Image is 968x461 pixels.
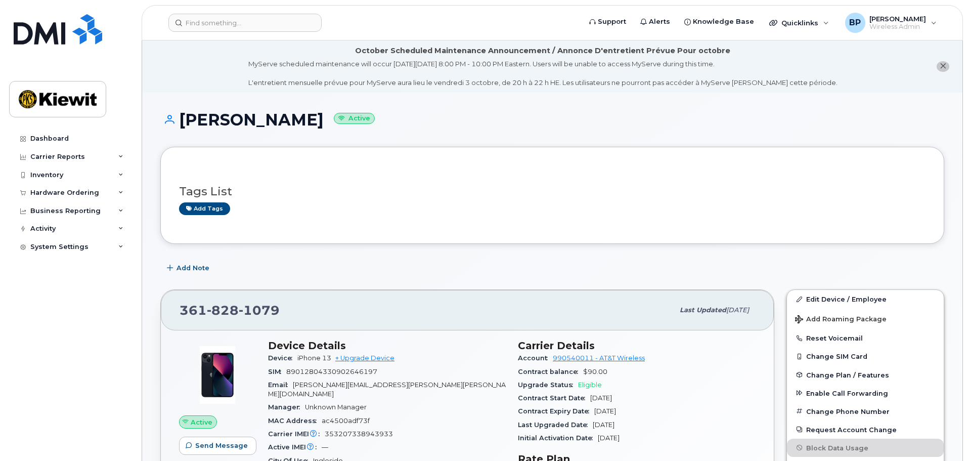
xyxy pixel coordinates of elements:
[179,202,230,215] a: Add tags
[268,430,325,438] span: Carrier IMEI
[160,111,944,129] h1: [PERSON_NAME]
[268,368,286,375] span: SIM
[518,407,594,415] span: Contract Expiry Date
[593,421,614,429] span: [DATE]
[795,315,887,325] span: Add Roaming Package
[726,306,749,314] span: [DATE]
[325,430,393,438] span: 353207338943933
[924,417,960,453] iframe: Messenger Launcher
[286,368,377,375] span: 89012804330902646197
[322,443,328,451] span: —
[787,402,944,421] button: Change Phone Number
[335,354,394,362] a: + Upgrade Device
[518,381,578,389] span: Upgrade Status
[787,308,944,329] button: Add Roaming Package
[334,113,375,124] small: Active
[180,303,280,318] span: 361
[590,394,612,402] span: [DATE]
[191,417,212,427] span: Active
[248,59,838,88] div: MyServe scheduled maintenance will occur [DATE][DATE] 8:00 PM - 10:00 PM Eastern. Users will be u...
[355,46,730,56] div: October Scheduled Maintenance Announcement / Annonce D'entretient Prévue Pour octobre
[268,354,297,362] span: Device
[187,345,248,405] img: image20231002-3703462-1ig824h.jpeg
[518,434,598,442] span: Initial Activation Date
[322,417,370,425] span: ac4500adf73f
[583,368,607,375] span: $90.00
[268,417,322,425] span: MAC Address
[207,303,239,318] span: 828
[268,340,506,352] h3: Device Details
[594,407,616,415] span: [DATE]
[160,259,218,277] button: Add Note
[268,381,506,398] span: [PERSON_NAME][EMAIL_ADDRESS][PERSON_NAME][PERSON_NAME][DOMAIN_NAME]
[553,354,645,362] a: 990540011 - AT&T Wireless
[598,434,620,442] span: [DATE]
[937,61,949,72] button: close notification
[680,306,726,314] span: Last updated
[195,441,248,450] span: Send Message
[787,329,944,347] button: Reset Voicemail
[806,371,889,379] span: Change Plan / Features
[518,394,590,402] span: Contract Start Date
[518,421,593,429] span: Last Upgraded Date
[787,347,944,365] button: Change SIM Card
[787,421,944,439] button: Request Account Change
[268,403,305,411] span: Manager
[787,366,944,384] button: Change Plan / Features
[518,340,756,352] h3: Carrier Details
[239,303,280,318] span: 1079
[787,290,944,308] a: Edit Device / Employee
[578,381,602,389] span: Eligible
[179,185,926,198] h3: Tags List
[297,354,331,362] span: iPhone 13
[305,403,367,411] span: Unknown Manager
[806,389,888,397] span: Enable Call Forwarding
[787,384,944,402] button: Enable Call Forwarding
[268,381,293,389] span: Email
[518,354,553,362] span: Account
[268,443,322,451] span: Active IMEI
[179,437,256,455] button: Send Message
[177,263,209,273] span: Add Note
[787,439,944,457] button: Block Data Usage
[518,368,583,375] span: Contract balance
